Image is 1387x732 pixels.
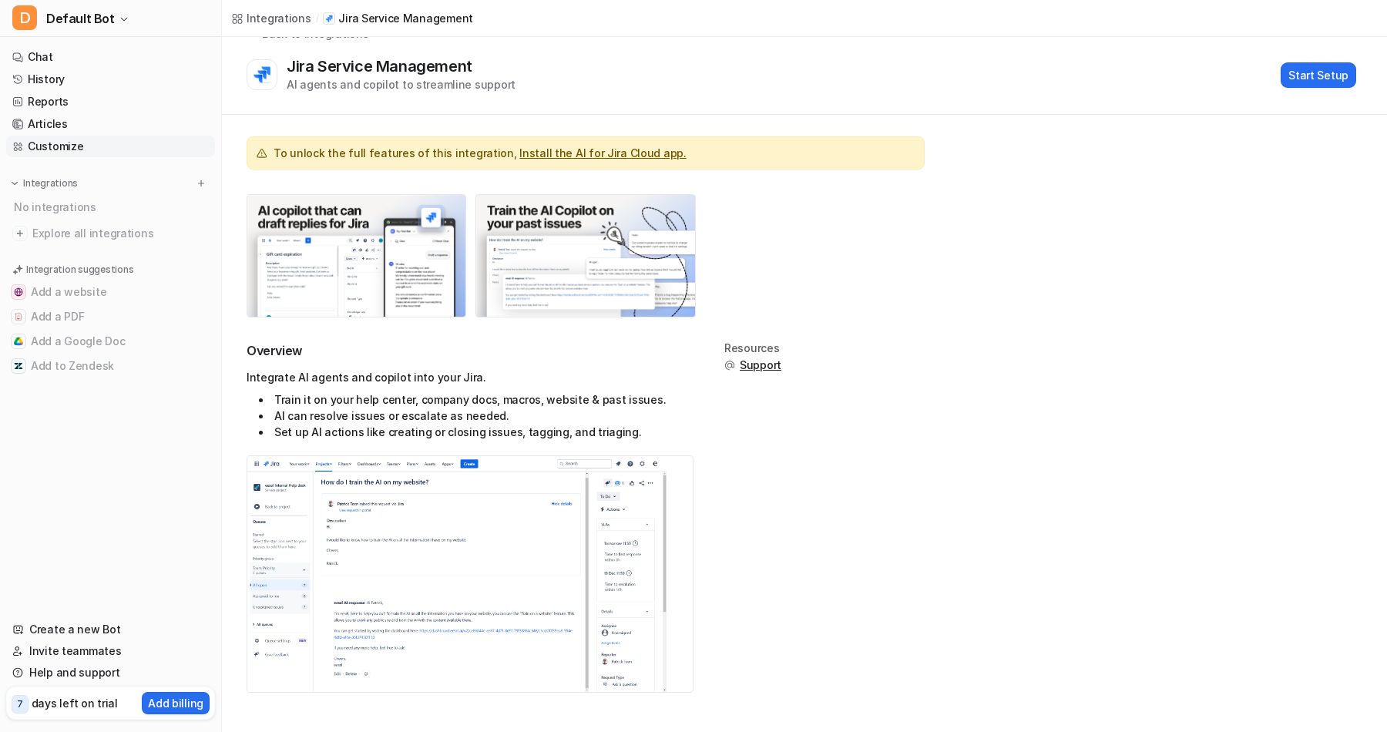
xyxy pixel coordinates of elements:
[6,662,215,683] a: Help and support
[259,408,693,424] li: AI can resolve issues or escalate as needed.
[6,329,215,354] button: Add a Google DocAdd a Google Doc
[12,226,28,241] img: explore all integrations
[6,304,215,329] button: Add a PDFAdd a PDF
[6,176,82,191] button: Integrations
[6,69,215,90] a: History
[6,46,215,68] a: Chat
[247,10,311,26] div: Integrations
[724,358,781,373] button: Support
[14,312,23,321] img: Add a PDF
[259,424,693,440] li: Set up AI actions like creating or closing issues, tagging, and triaging.
[231,10,311,26] a: Integrations
[287,57,479,76] div: Jira Service Management
[338,11,473,26] p: Jira Service Management
[274,145,687,161] span: To unlock the full features of this integration,
[6,136,215,157] a: Customize
[6,113,215,135] a: Articles
[519,146,686,159] a: Install the AI for Jira Cloud app.
[287,76,516,92] div: AI agents and copilot to streamline support
[14,287,23,297] img: Add a website
[6,640,215,662] a: Invite teammates
[259,391,693,408] li: Train it on your help center, company docs, macros, website & past issues.
[14,361,23,371] img: Add to Zendesk
[724,360,735,371] img: support.svg
[740,358,781,373] span: Support
[6,280,215,304] button: Add a websiteAdd a website
[32,695,118,711] p: days left on trial
[1281,62,1356,88] button: Start Setup
[247,456,667,692] img: Jira AI agent
[323,11,473,26] a: Jira Service Management
[17,697,23,711] p: 7
[32,221,209,246] span: Explore all integrations
[6,223,215,244] a: Explore all integrations
[9,194,215,220] div: No integrations
[142,692,210,714] button: Add billing
[148,695,203,711] p: Add billing
[23,177,78,190] p: Integrations
[6,91,215,112] a: Reports
[247,25,368,57] button: Back to integrations
[316,12,319,25] span: /
[14,337,23,346] img: Add a Google Doc
[6,354,215,378] button: Add to ZendeskAdd to Zendesk
[46,8,115,29] span: Default Bot
[6,619,215,640] a: Create a new Bot
[9,178,20,189] img: expand menu
[724,342,781,354] div: Resources
[247,369,693,440] div: Integrate AI agents and copilot into your Jira.
[12,5,37,30] span: D
[247,342,693,360] h2: Overview
[196,178,207,189] img: menu_add.svg
[26,263,133,277] p: Integration suggestions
